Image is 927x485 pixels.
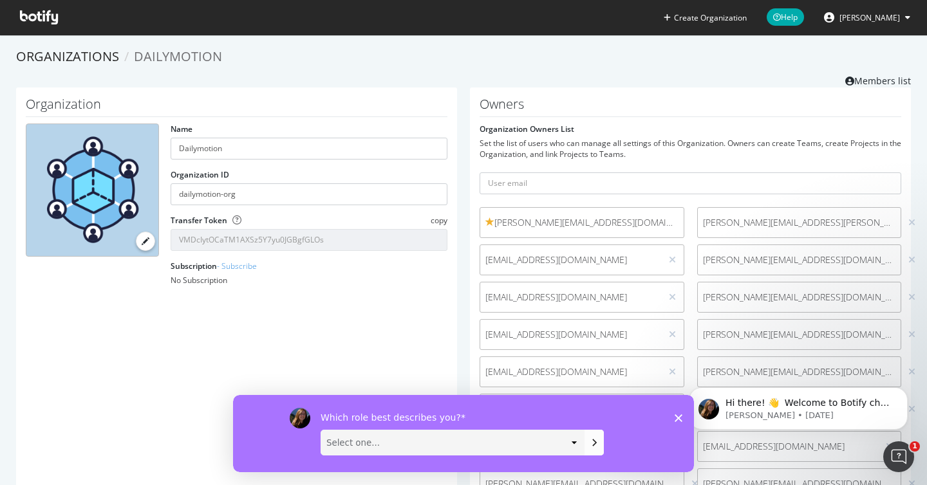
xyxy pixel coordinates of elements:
[485,253,656,266] span: [EMAIL_ADDRESS][DOMAIN_NAME]
[703,328,896,341] span: [PERSON_NAME][EMAIL_ADDRESS][DOMAIN_NAME]
[171,215,227,226] label: Transfer Token
[485,365,656,378] span: [EMAIL_ADDRESS][DOMAIN_NAME]
[233,395,694,472] iframe: Survey by Laura from Botify
[171,138,447,160] input: name
[703,291,896,304] span: [PERSON_NAME][EMAIL_ADDRESS][DOMAIN_NAME]
[16,48,911,66] ol: breadcrumbs
[703,216,896,229] span: [PERSON_NAME][EMAIL_ADDRESS][PERSON_NAME][DOMAIN_NAME]
[485,291,656,304] span: [EMAIL_ADDRESS][DOMAIN_NAME]
[480,124,574,134] label: Organization Owners List
[431,215,447,226] span: copy
[217,261,257,271] a: - Subscribe
[845,71,911,87] a: Members list
[171,124,192,134] label: Name
[910,441,920,452] span: 1
[485,216,679,229] span: [PERSON_NAME][EMAIL_ADDRESS][DOMAIN_NAME]
[669,360,927,450] iframe: Intercom notifications message
[703,253,896,266] span: [PERSON_NAME][EMAIL_ADDRESS][DOMAIN_NAME]
[171,261,257,271] label: Subscription
[134,48,222,65] span: Dailymotion
[480,97,901,117] h1: Owners
[767,8,804,26] span: Help
[485,328,656,341] span: [EMAIL_ADDRESS][DOMAIN_NAME]
[16,48,119,65] a: Organizations
[171,183,447,205] input: Organization ID
[814,7,921,28] button: [PERSON_NAME]
[171,169,229,180] label: Organization ID
[480,138,901,160] div: Set the list of users who can manage all settings of this Organization. Owners can create Teams, ...
[171,275,447,286] div: No Subscription
[839,12,900,23] span: Sofia Ma
[480,172,901,194] input: User email
[663,12,747,24] button: Create Organization
[26,97,447,117] h1: Organization
[883,441,914,472] iframe: Intercom live chat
